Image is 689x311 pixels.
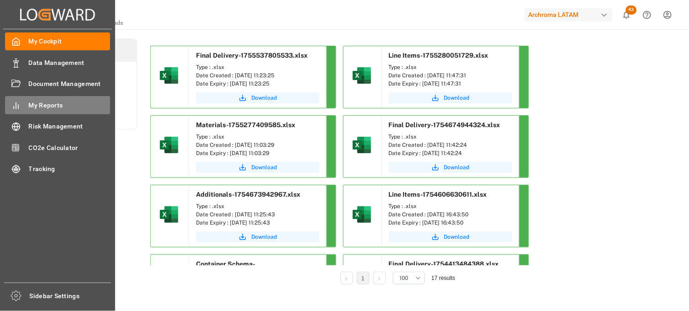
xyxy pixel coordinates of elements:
[389,260,499,268] span: Final Delivery-1754413484388.xlsx
[393,272,425,284] button: open menu
[196,71,319,80] div: Date Created : [DATE] 11:23:25
[30,291,111,301] span: Sidebar Settings
[196,92,319,103] button: Download
[389,92,512,103] button: Download
[400,274,408,282] span: 100
[196,52,307,59] span: Final Delivery-1755537805533.xlsx
[389,71,512,80] div: Date Created : [DATE] 11:47:31
[525,8,613,21] div: Archroma LATAM
[251,94,277,102] span: Download
[5,118,110,135] a: Risk Management
[5,96,110,114] a: My Reports
[432,275,456,281] span: 17 results
[196,202,319,210] div: Type : .xlsx
[196,121,295,129] span: Materials-1755277409585.xlsx
[389,149,512,157] div: Date Expiry : [DATE] 11:42:24
[196,260,261,277] span: Container Schema-1754513732654.xlsx
[616,5,637,25] button: show 43 new notifications
[389,141,512,149] div: Date Created : [DATE] 11:42:24
[29,164,111,174] span: Tracking
[29,122,111,131] span: Risk Management
[351,204,373,225] img: microsoft-excel-2019--v1.png
[361,275,365,282] a: 1
[5,139,110,156] a: CO2e Calculator
[389,231,512,242] button: Download
[444,163,470,172] span: Download
[196,210,319,219] div: Date Created : [DATE] 11:25:43
[5,32,110,50] a: My Cockpit
[5,54,110,71] a: Data Management
[389,219,512,227] div: Date Expiry : [DATE] 16:43:50
[389,191,487,198] span: Line Items-1754606630611.xlsx
[357,272,370,284] li: 1
[389,121,500,129] span: Final Delivery-1754674944324.xlsx
[389,63,512,71] div: Type : .xlsx
[351,64,373,86] img: microsoft-excel-2019--v1.png
[5,75,110,93] a: Document Management
[196,231,319,242] button: Download
[389,80,512,88] div: Date Expiry : [DATE] 11:47:31
[196,219,319,227] div: Date Expiry : [DATE] 11:25:43
[29,143,111,153] span: CO2e Calculator
[158,64,180,86] img: microsoft-excel-2019--v1.png
[196,162,319,173] button: Download
[29,79,111,89] span: Document Management
[251,163,277,172] span: Download
[196,133,319,141] div: Type : .xlsx
[196,63,319,71] div: Type : .xlsx
[373,272,386,284] li: Next Page
[196,141,319,149] div: Date Created : [DATE] 11:03:29
[251,233,277,241] span: Download
[389,162,512,173] button: Download
[29,58,111,68] span: Data Management
[29,101,111,110] span: My Reports
[389,210,512,219] div: Date Created : [DATE] 16:43:50
[158,134,180,156] img: microsoft-excel-2019--v1.png
[626,5,637,15] span: 43
[196,191,300,198] span: Additionals-1754673942967.xlsx
[444,233,470,241] span: Download
[444,94,470,102] span: Download
[340,272,353,284] li: Previous Page
[158,204,180,225] img: microsoft-excel-2019--v1.png
[525,6,616,23] button: Archroma LATAM
[389,52,488,59] span: Line Items-1755280051729.xlsx
[5,160,110,178] a: Tracking
[29,37,111,46] span: My Cockpit
[351,134,373,156] img: microsoft-excel-2019--v1.png
[637,5,657,25] button: Help Center
[389,133,512,141] div: Type : .xlsx
[196,149,319,157] div: Date Expiry : [DATE] 11:03:29
[389,202,512,210] div: Type : .xlsx
[196,80,319,88] div: Date Expiry : [DATE] 11:23:25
